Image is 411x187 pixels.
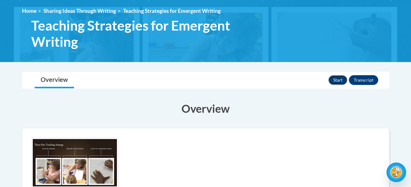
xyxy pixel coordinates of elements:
[387,163,406,182] iframe: Button to launch messaging window
[22,8,36,14] a: Home
[349,75,378,85] button: Transcript
[43,8,116,14] a: Sharing Ideas Through Writing
[35,72,74,88] a: Overview
[328,75,347,85] button: Start
[31,17,242,50] span: Teaching Strategies for Emergent Writing
[123,8,221,14] span: Teaching Strategies for Emergent Writing
[22,101,389,116] h3: Overview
